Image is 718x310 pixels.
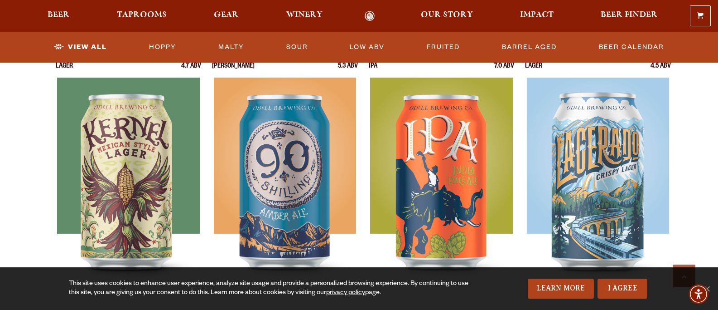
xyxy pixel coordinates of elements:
[494,63,514,78] p: 7.0 ABV
[528,279,594,299] a: Learn More
[50,37,111,58] a: View All
[145,37,180,58] a: Hoppy
[525,47,671,305] a: Lagerado Lager 4.5 ABV Lagerado Lagerado
[117,11,167,19] span: Taprooms
[601,11,658,19] span: Beer Finder
[525,63,542,78] p: Lager
[212,47,358,305] a: 90 Shilling Ale [PERSON_NAME] 5.3 ABV 90 Shilling Ale 90 Shilling Ale
[353,11,387,21] a: Odell Home
[598,279,647,299] a: I Agree
[651,63,671,78] p: 4.5 ABV
[369,47,515,305] a: IPA IPA 7.0 ABV IPA IPA
[369,63,377,78] p: IPA
[421,11,473,19] span: Our Story
[326,290,365,297] a: privacy policy
[280,11,328,21] a: Winery
[338,63,358,78] p: 5.3 ABV
[212,63,255,78] p: [PERSON_NAME]
[111,11,173,21] a: Taprooms
[69,280,472,298] div: This site uses cookies to enhance user experience, analyze site usage and provide a personalized ...
[214,11,239,19] span: Gear
[520,11,554,19] span: Impact
[346,37,388,58] a: Low ABV
[48,11,70,19] span: Beer
[214,78,356,305] img: 90 Shilling Ale
[514,11,559,21] a: Impact
[57,78,199,305] img: Kernel
[423,37,463,58] a: Fruited
[181,63,201,78] p: 4.7 ABV
[689,284,708,304] div: Accessibility Menu
[56,63,73,78] p: Lager
[595,37,668,58] a: Beer Calendar
[286,11,323,19] span: Winery
[283,37,312,58] a: Sour
[215,37,248,58] a: Malty
[595,11,664,21] a: Beer Finder
[527,78,669,305] img: Lagerado
[370,78,512,305] img: IPA
[415,11,479,21] a: Our Story
[498,37,560,58] a: Barrel Aged
[56,47,202,305] a: Kernel Lager 4.7 ABV Kernel Kernel
[42,11,76,21] a: Beer
[208,11,245,21] a: Gear
[673,265,695,287] a: Scroll to top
